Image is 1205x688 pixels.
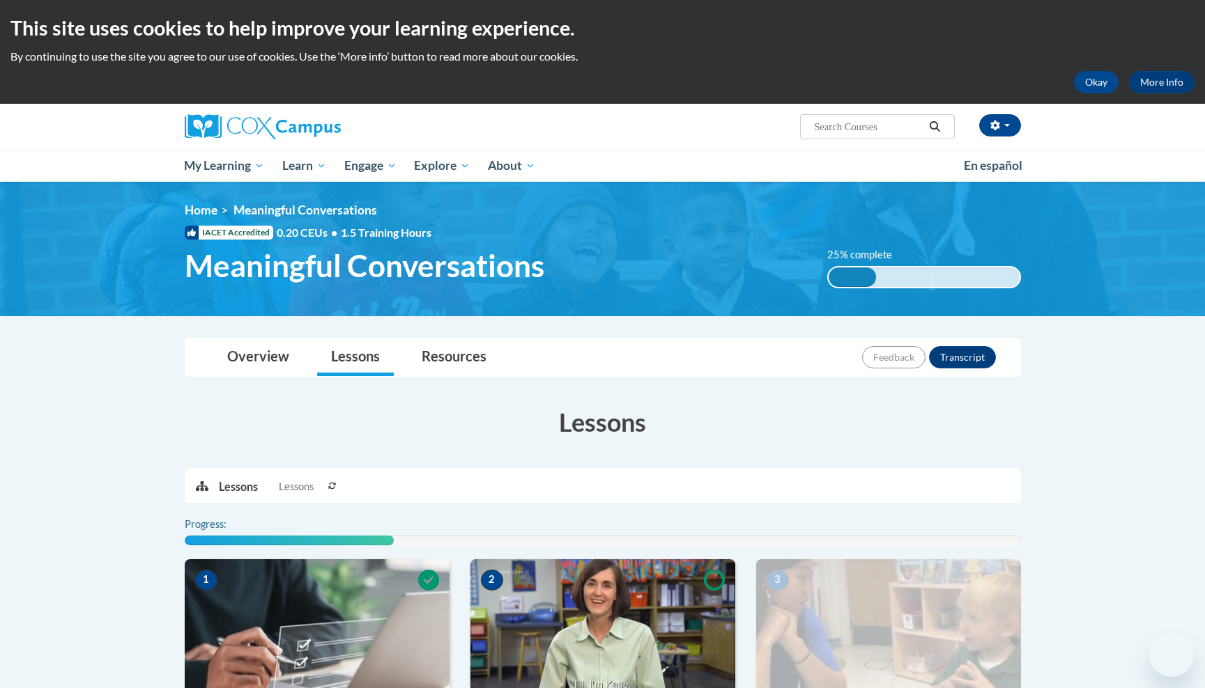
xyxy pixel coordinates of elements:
img: Cox Campus [185,114,341,139]
input: Search Courses [813,118,924,135]
a: Overview [213,339,303,376]
a: More Info [1129,71,1195,93]
span: 3 [767,570,789,591]
span: En español [964,158,1022,173]
label: Progress: [185,517,265,532]
a: Learn [273,150,335,182]
button: Okay [1074,71,1119,93]
a: Explore [405,150,479,182]
button: Feedback [862,346,926,368]
div: 25% complete [829,267,876,287]
span: IACET Accredited [185,226,273,240]
button: Transcript [929,346,996,368]
span: Meaningful Conversations [185,247,544,284]
p: Lessons [219,479,258,494]
a: Lessons [317,339,394,376]
span: 2 [481,570,503,591]
a: Home [185,203,217,217]
a: En español [955,151,1031,180]
span: My Learning [184,157,264,174]
span: Meaningful Conversations [233,203,377,217]
span: 1 [195,570,217,591]
div: Main menu [164,150,1042,182]
h2: This site uses cookies to help improve your learning experience. [10,14,1195,42]
p: By continuing to use the site you agree to our use of cookies. Use the ‘More info’ button to read... [10,49,1195,64]
label: 25% complete [827,247,907,263]
h3: Lessons [185,405,1021,439]
span: Explore [414,157,470,174]
iframe: Button to launch messaging window [1149,632,1194,677]
a: Cox Campus [185,114,450,139]
button: Account Settings [979,114,1021,136]
span: Lessons [279,479,314,494]
span: 1.5 Training Hours [341,226,431,239]
span: 0.20 CEUs [277,225,341,240]
button: Search [924,118,945,135]
a: Engage [335,150,406,182]
span: Learn [282,157,326,174]
a: My Learning [176,150,274,182]
a: About [479,150,544,182]
span: About [488,157,535,174]
span: Engage [344,157,397,174]
a: Resources [408,339,500,376]
span: • [331,226,337,239]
